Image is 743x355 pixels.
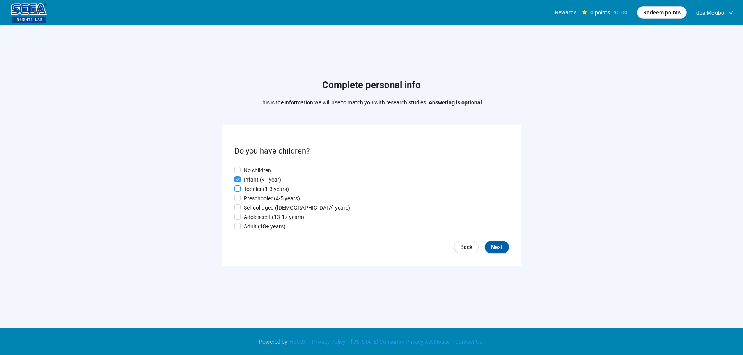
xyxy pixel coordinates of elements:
[259,98,484,107] p: This is the information we will use to match you with research studies.
[259,337,484,346] div: · · ·
[485,241,509,253] button: Next
[244,185,289,193] p: Toddler (1-3 years)
[259,339,287,345] span: Powered by
[728,10,734,16] span: down
[429,99,484,106] strong: Answering is optional.
[244,194,300,203] p: Preschooler (4-5 years)
[244,222,285,231] p: Adult (18+ years)
[582,10,587,15] span: star
[244,213,304,221] p: Adolescent (13-17 years)
[637,6,687,19] button: Redeem points
[244,166,271,175] p: No children
[460,243,472,251] span: Back
[310,339,348,345] a: Privacy Policy
[259,78,484,93] h1: Complete personal info
[244,175,281,184] p: Infant (<1 year)
[244,203,350,212] p: School-aged ([DEMOGRAPHIC_DATA] years)
[454,241,479,253] a: Back
[349,339,452,345] a: [US_STATE] Consumer Privacy Act Notice
[453,339,484,345] a: Contact Us
[643,8,681,17] span: Redeem points
[234,145,509,157] p: Do you have children?
[696,0,724,25] span: dba Mekibo
[491,243,503,251] span: Next
[287,339,309,345] a: HubUX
